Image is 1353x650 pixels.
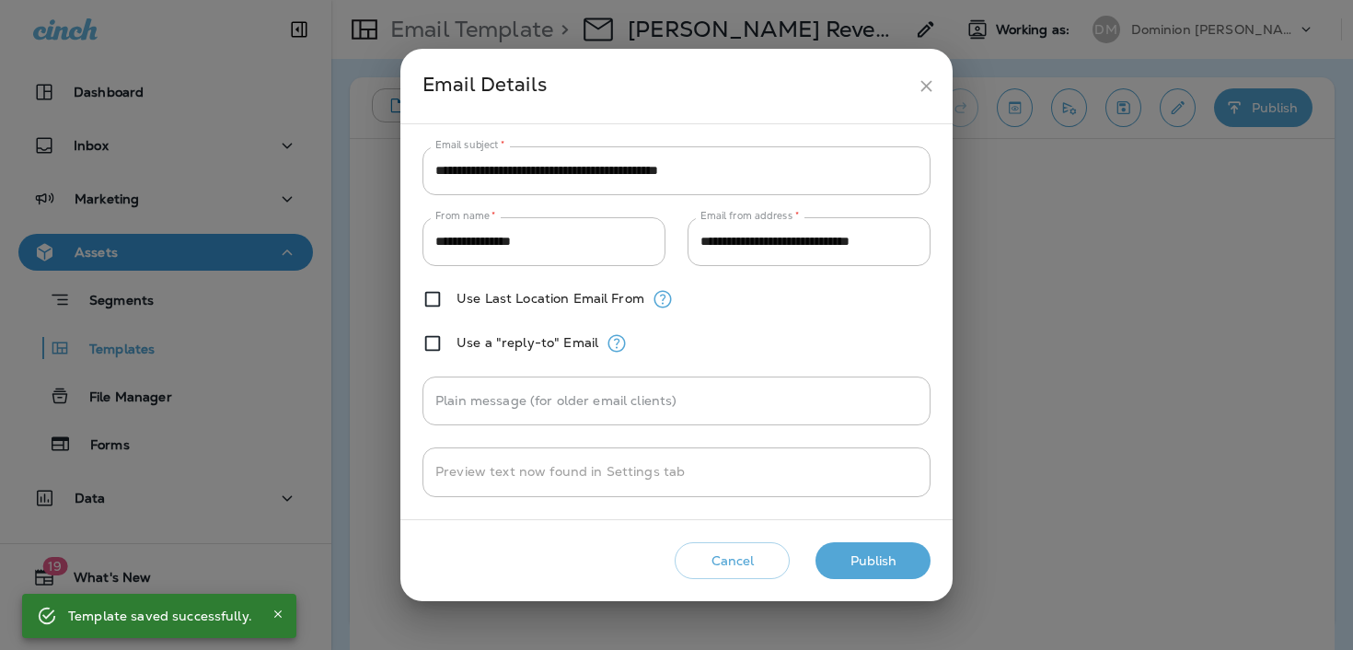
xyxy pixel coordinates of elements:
label: Use a "reply-to" Email [457,335,598,350]
button: close [909,69,943,103]
button: Close [267,603,289,625]
button: Cancel [675,542,790,580]
button: Publish [815,542,931,580]
div: Email Details [422,69,909,103]
label: From name [435,209,496,223]
label: Email from address [700,209,799,223]
label: Email subject [435,138,505,152]
div: Template saved successfully. [68,599,252,633]
label: Use Last Location Email From [457,291,644,306]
